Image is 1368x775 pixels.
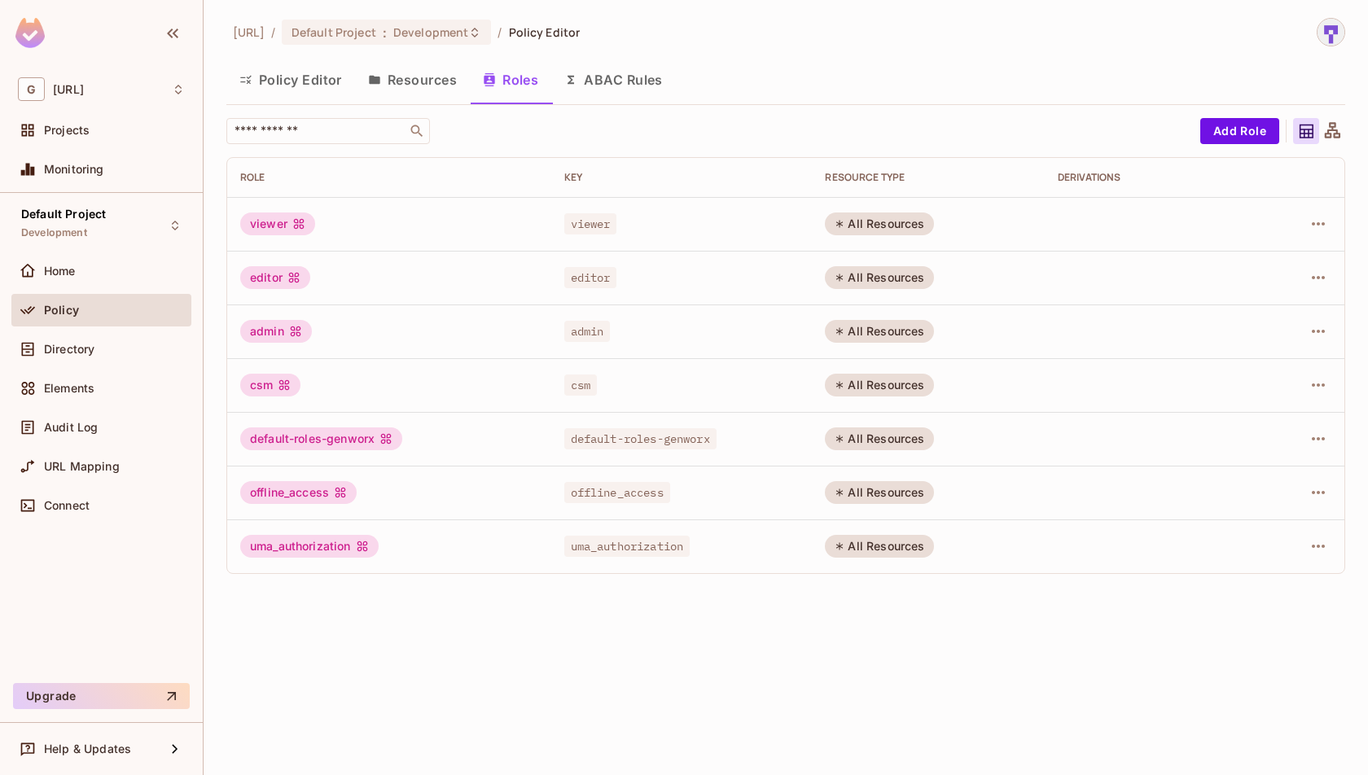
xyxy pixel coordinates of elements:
[825,481,934,504] div: All Resources
[825,171,1031,184] div: RESOURCE TYPE
[825,266,934,289] div: All Resources
[233,24,265,40] span: the active workspace
[15,18,45,48] img: SReyMgAAAABJRU5ErkJggg==
[825,535,934,558] div: All Resources
[240,171,538,184] div: Role
[1318,19,1344,46] img: sharmila@genworx.ai
[44,742,131,755] span: Help & Updates
[18,77,45,101] span: G
[240,427,402,450] div: default-roles-genworx
[498,24,502,40] li: /
[240,266,310,289] div: editor
[1200,118,1279,144] button: Add Role
[53,83,84,96] span: Workspace: genworx.ai
[825,374,934,396] div: All Resources
[825,212,934,235] div: All Resources
[44,163,104,176] span: Monitoring
[44,124,90,137] span: Projects
[564,374,597,396] span: csm
[240,320,312,343] div: admin
[1058,171,1242,184] div: Derivations
[825,427,934,450] div: All Resources
[393,24,468,40] span: Development
[240,535,379,558] div: uma_authorization
[355,59,470,100] button: Resources
[44,421,98,434] span: Audit Log
[382,26,388,39] span: :
[564,171,800,184] div: Key
[21,208,106,221] span: Default Project
[825,320,934,343] div: All Resources
[271,24,275,40] li: /
[292,24,376,40] span: Default Project
[470,59,551,100] button: Roles
[564,321,611,342] span: admin
[44,499,90,512] span: Connect
[240,212,315,235] div: viewer
[44,304,79,317] span: Policy
[240,481,357,504] div: offline_access
[44,460,120,473] span: URL Mapping
[564,267,617,288] span: editor
[44,382,94,395] span: Elements
[564,536,691,557] span: uma_authorization
[13,683,190,709] button: Upgrade
[564,482,670,503] span: offline_access
[21,226,87,239] span: Development
[564,428,717,449] span: default-roles-genworx
[44,343,94,356] span: Directory
[44,265,76,278] span: Home
[240,374,300,396] div: csm
[551,59,676,100] button: ABAC Rules
[226,59,355,100] button: Policy Editor
[509,24,581,40] span: Policy Editor
[564,213,617,234] span: viewer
